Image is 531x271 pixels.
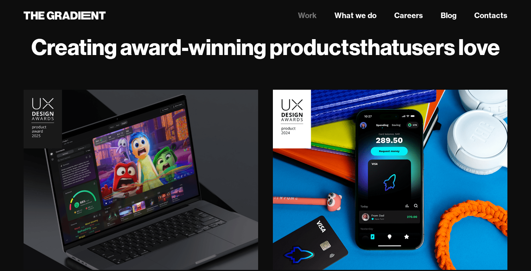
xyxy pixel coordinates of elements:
[298,10,317,21] a: Work
[334,10,376,21] a: What we do
[360,33,399,61] strong: that
[394,10,423,21] a: Careers
[474,10,507,21] a: Contacts
[441,10,457,21] a: Blog
[24,34,507,60] h1: Creating award-winning products users love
